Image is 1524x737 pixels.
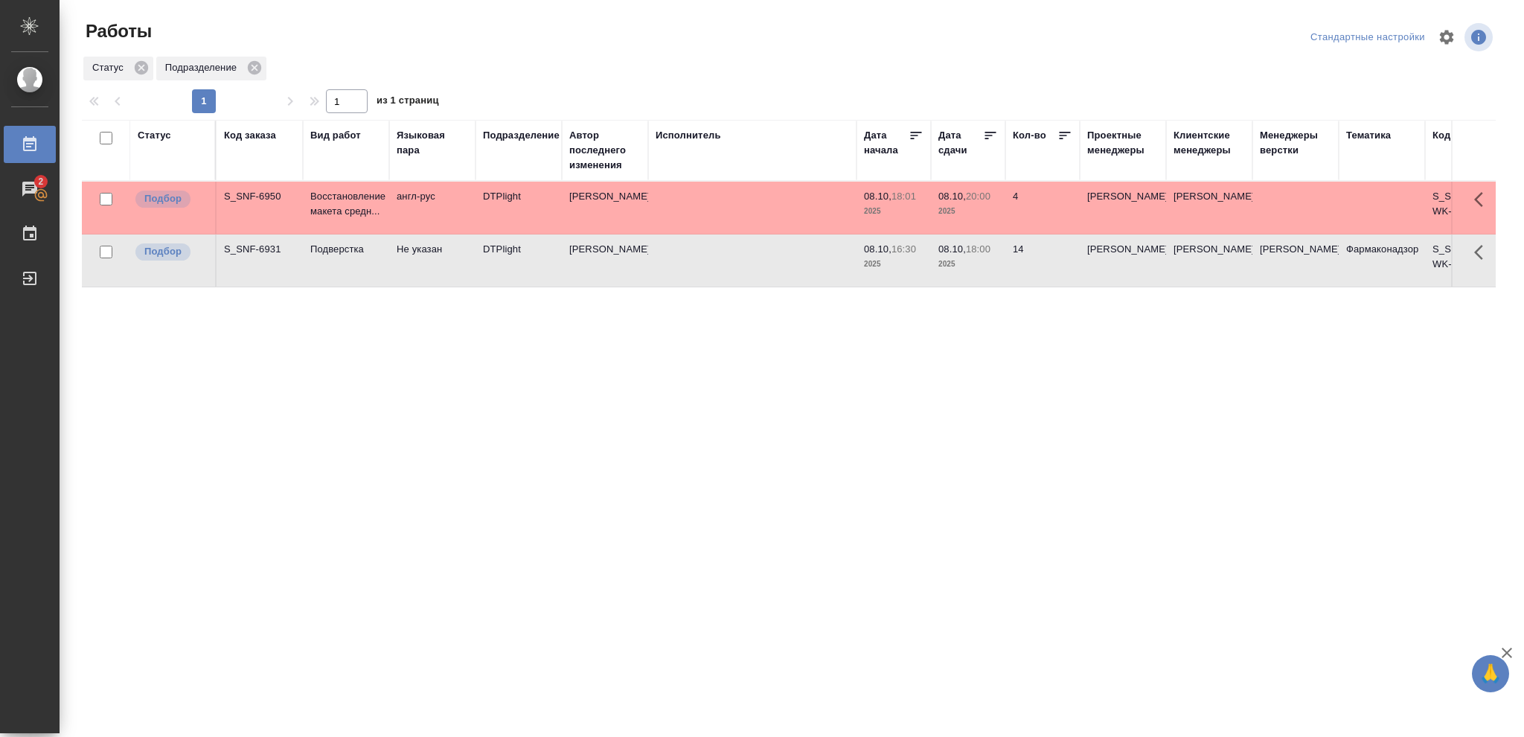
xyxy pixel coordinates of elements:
p: 16:30 [891,243,916,255]
div: Проектные менеджеры [1087,128,1159,158]
td: [PERSON_NAME] [562,234,648,287]
div: Код работы [1432,128,1490,143]
div: Дата сдачи [938,128,983,158]
p: Подразделение [165,60,242,75]
div: Клиентские менеджеры [1174,128,1245,158]
p: 08.10, [938,243,966,255]
p: [PERSON_NAME] [1260,242,1331,257]
div: Вид работ [310,128,361,143]
a: 2 [4,170,56,208]
button: 🙏 [1472,655,1509,692]
div: S_SNF-6931 [224,242,295,257]
p: 20:00 [966,191,990,202]
p: 08.10, [864,191,891,202]
span: 🙏 [1478,658,1503,689]
div: Можно подбирать исполнителей [134,242,208,262]
p: Подбор [144,191,182,206]
div: Дата начала [864,128,909,158]
span: из 1 страниц [377,92,439,113]
td: [PERSON_NAME] [1080,234,1166,287]
p: 08.10, [938,191,966,202]
button: Здесь прячутся важные кнопки [1465,234,1501,270]
td: S_SNF-6950-WK-005 [1425,182,1511,234]
div: Языковая пара [397,128,468,158]
td: [PERSON_NAME] [562,182,648,234]
button: Здесь прячутся важные кнопки [1465,182,1501,217]
td: [PERSON_NAME] [1166,234,1252,287]
div: Код заказа [224,128,276,143]
p: Статус [92,60,129,75]
div: Статус [83,57,153,80]
div: Тематика [1346,128,1391,143]
p: 18:01 [891,191,916,202]
td: англ-рус [389,182,476,234]
span: 2 [29,174,52,189]
td: 14 [1005,234,1080,287]
td: 4 [1005,182,1080,234]
td: [PERSON_NAME] [1080,182,1166,234]
div: Менеджеры верстки [1260,128,1331,158]
div: Исполнитель [656,128,721,143]
span: Настроить таблицу [1429,19,1464,55]
div: S_SNF-6950 [224,189,295,204]
span: Посмотреть информацию [1464,23,1496,51]
p: 2025 [938,204,998,219]
p: Восстановление макета средн... [310,189,382,219]
p: 08.10, [864,243,891,255]
td: S_SNF-6931-WK-004 [1425,234,1511,287]
p: Подбор [144,244,182,259]
td: [PERSON_NAME] [1166,182,1252,234]
div: Подразделение [483,128,560,143]
td: DTPlight [476,234,562,287]
p: Подверстка [310,242,382,257]
p: 2025 [864,204,923,219]
div: Можно подбирать исполнителей [134,189,208,209]
div: Кол-во [1013,128,1046,143]
span: Работы [82,19,152,43]
td: Не указан [389,234,476,287]
div: split button [1307,26,1429,49]
p: 18:00 [966,243,990,255]
td: DTPlight [476,182,562,234]
p: 2025 [864,257,923,272]
div: Подразделение [156,57,266,80]
div: Статус [138,128,171,143]
p: Фармаконадзор [1346,242,1418,257]
div: Автор последнего изменения [569,128,641,173]
p: 2025 [938,257,998,272]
